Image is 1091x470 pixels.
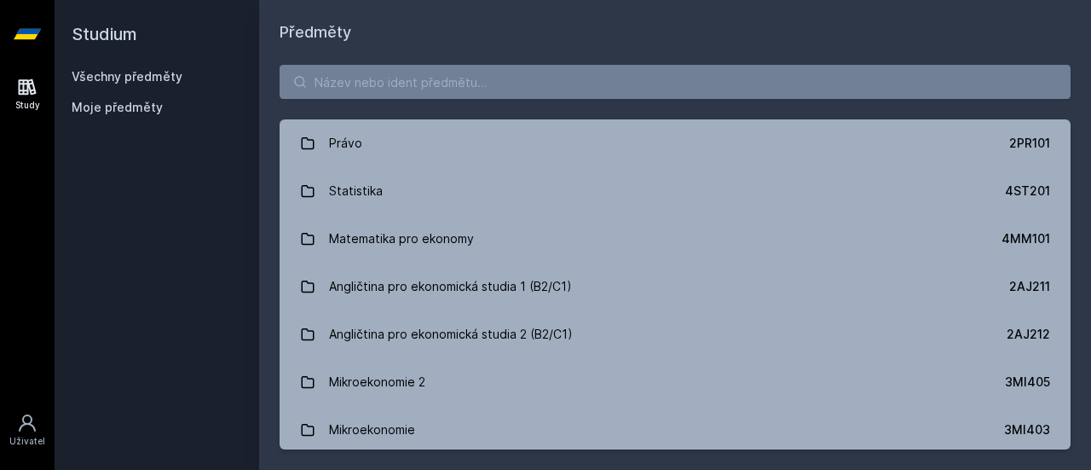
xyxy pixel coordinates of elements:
[1007,326,1050,343] div: 2AJ212
[3,68,51,120] a: Study
[9,435,45,448] div: Uživatel
[1005,183,1050,200] div: 4ST201
[1004,421,1050,438] div: 3MI403
[1009,278,1050,295] div: 2AJ211
[280,167,1071,215] a: Statistika 4ST201
[280,310,1071,358] a: Angličtina pro ekonomická studia 2 (B2/C1) 2AJ212
[280,65,1071,99] input: Název nebo ident předmětu…
[329,174,383,208] div: Statistika
[280,119,1071,167] a: Právo 2PR101
[280,406,1071,454] a: Mikroekonomie 3MI403
[280,358,1071,406] a: Mikroekonomie 2 3MI405
[72,99,163,116] span: Moje předměty
[280,20,1071,44] h1: Předměty
[329,222,474,256] div: Matematika pro ekonomy
[329,270,572,304] div: Angličtina pro ekonomická studia 1 (B2/C1)
[329,365,425,399] div: Mikroekonomie 2
[329,413,415,447] div: Mikroekonomie
[329,317,573,351] div: Angličtina pro ekonomická studia 2 (B2/C1)
[280,263,1071,310] a: Angličtina pro ekonomická studia 1 (B2/C1) 2AJ211
[3,404,51,456] a: Uživatel
[15,99,40,112] div: Study
[329,126,362,160] div: Právo
[280,215,1071,263] a: Matematika pro ekonomy 4MM101
[1009,135,1050,152] div: 2PR101
[1002,230,1050,247] div: 4MM101
[1005,374,1050,391] div: 3MI405
[72,69,182,84] a: Všechny předměty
